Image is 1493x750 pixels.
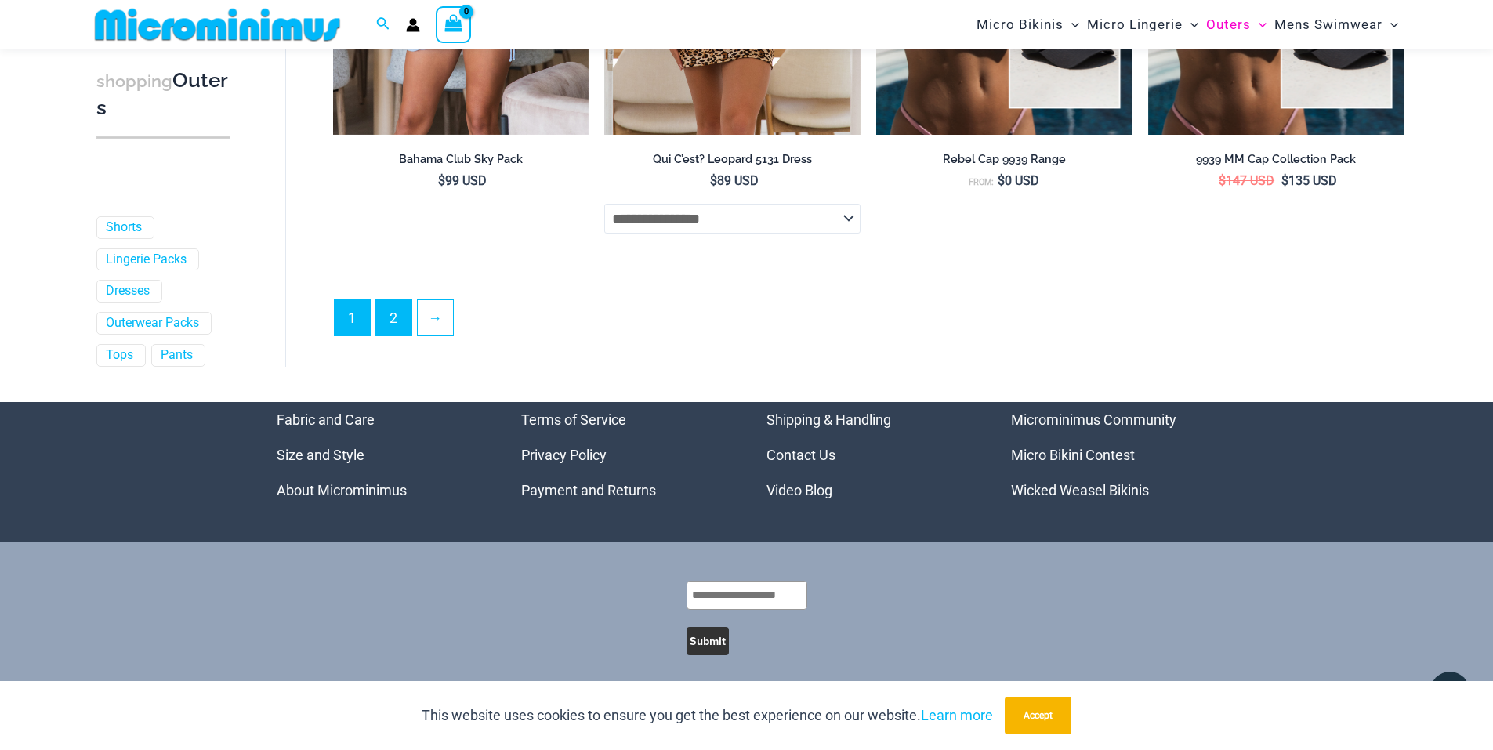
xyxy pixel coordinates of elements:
nav: Menu [766,402,973,508]
h2: Bahama Club Sky Pack [333,152,589,167]
bdi: 135 USD [1281,173,1337,188]
a: Search icon link [376,15,390,34]
span: Menu Toggle [1251,5,1267,45]
h2: Qui C’est? Leopard 5131 Dress [604,152,861,167]
span: Menu Toggle [1382,5,1398,45]
aside: Footer Widget 2 [521,402,727,508]
bdi: 99 USD [438,173,487,188]
nav: Menu [277,402,483,508]
a: Learn more [921,707,993,723]
span: Micro Bikinis [977,5,1064,45]
a: Shipping & Handling [766,411,891,428]
nav: Product Pagination [333,299,1404,345]
span: Mens Swimwear [1274,5,1382,45]
a: Account icon link [406,18,420,32]
a: Rebel Cap 9939 Range [876,152,1132,172]
a: Shorts [106,219,142,236]
a: Privacy Policy [521,447,607,463]
img: MM SHOP LOGO FLAT [89,7,346,42]
nav: Site Navigation [970,2,1405,47]
span: $ [438,173,445,188]
bdi: 0 USD [998,173,1039,188]
bdi: 147 USD [1219,173,1274,188]
a: Lingerie Packs [106,252,187,268]
span: Micro Lingerie [1087,5,1183,45]
span: Page 1 [335,300,370,335]
h2: Rebel Cap 9939 Range [876,152,1132,167]
span: $ [1219,173,1226,188]
a: Video Blog [766,482,832,498]
a: Outerwear Packs [106,315,199,332]
a: Mens SwimwearMenu ToggleMenu Toggle [1270,5,1402,45]
a: Payment and Returns [521,482,656,498]
a: Microminimus Community [1011,411,1176,428]
h2: 9939 MM Cap Collection Pack [1148,152,1404,167]
h3: Outers [96,67,230,121]
span: $ [710,173,717,188]
a: Micro BikinisMenu ToggleMenu Toggle [973,5,1083,45]
a: Bahama Club Sky Pack [333,152,589,172]
nav: Menu [1011,402,1217,508]
span: From: [969,177,994,187]
a: Qui C’est? Leopard 5131 Dress [604,152,861,172]
a: Fabric and Care [277,411,375,428]
a: Terms of Service [521,411,626,428]
aside: Footer Widget 4 [1011,402,1217,508]
a: Contact Us [766,447,835,463]
button: Submit [687,627,729,655]
a: About Microminimus [277,482,407,498]
bdi: 89 USD [710,173,759,188]
a: Micro Bikini Contest [1011,447,1135,463]
a: Tops [106,347,133,364]
a: OutersMenu ToggleMenu Toggle [1202,5,1270,45]
button: Accept [1005,697,1071,734]
a: Pants [161,347,193,364]
a: View Shopping Cart, empty [436,6,472,42]
p: This website uses cookies to ensure you get the best experience on our website. [422,704,993,727]
a: Wicked Weasel Bikinis [1011,482,1149,498]
span: Outers [1206,5,1251,45]
aside: Footer Widget 1 [277,402,483,508]
a: → [418,300,453,335]
nav: Menu [521,402,727,508]
a: Size and Style [277,447,364,463]
span: shopping [96,71,172,91]
a: Micro LingerieMenu ToggleMenu Toggle [1083,5,1202,45]
span: Menu Toggle [1064,5,1079,45]
span: $ [1281,173,1288,188]
a: Dresses [106,283,150,299]
a: Page 2 [376,300,411,335]
span: $ [998,173,1005,188]
aside: Footer Widget 3 [766,402,973,508]
a: 9939 MM Cap Collection Pack [1148,152,1404,172]
span: Menu Toggle [1183,5,1198,45]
